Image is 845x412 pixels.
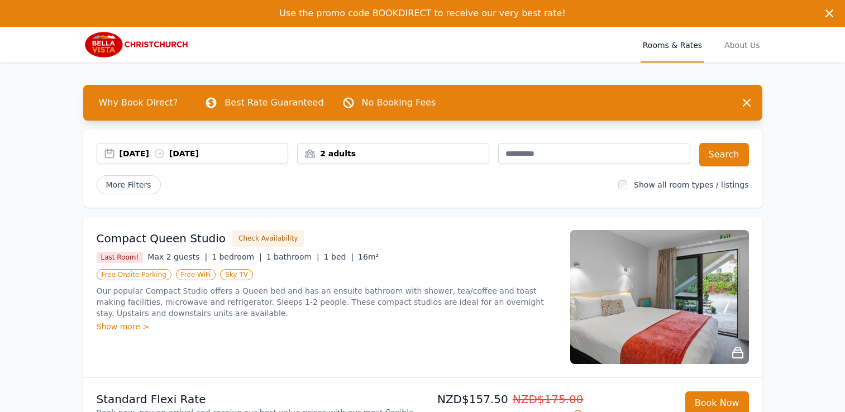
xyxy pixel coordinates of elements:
[97,269,171,280] span: Free Onsite Parking
[279,8,566,18] span: Use the promo code BOOKDIRECT to receive our very best rate!
[358,252,379,261] span: 16m²
[97,252,144,263] span: Last Room!
[212,252,262,261] span: 1 bedroom |
[699,143,749,166] button: Search
[176,269,216,280] span: Free WiFi
[97,391,418,407] p: Standard Flexi Rate
[97,321,557,332] div: Show more >
[120,148,288,159] div: [DATE] [DATE]
[90,92,187,114] span: Why Book Direct?
[147,252,207,261] span: Max 2 guests |
[83,31,190,58] img: Bella Vista Christchurch
[513,392,584,406] span: NZD$175.00
[97,231,226,246] h3: Compact Queen Studio
[97,175,161,194] span: More Filters
[641,27,704,63] a: Rooms & Rates
[722,27,762,63] a: About Us
[232,230,304,247] button: Check Availability
[97,285,557,319] p: Our popular Compact Studio offers a Queen bed and has an ensuite bathroom with shower, tea/coffee...
[324,252,354,261] span: 1 bed |
[362,96,436,109] p: No Booking Fees
[220,269,253,280] span: Sky TV
[266,252,319,261] span: 1 bathroom |
[634,180,748,189] label: Show all room types / listings
[298,148,489,159] div: 2 adults
[225,96,323,109] p: Best Rate Guaranteed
